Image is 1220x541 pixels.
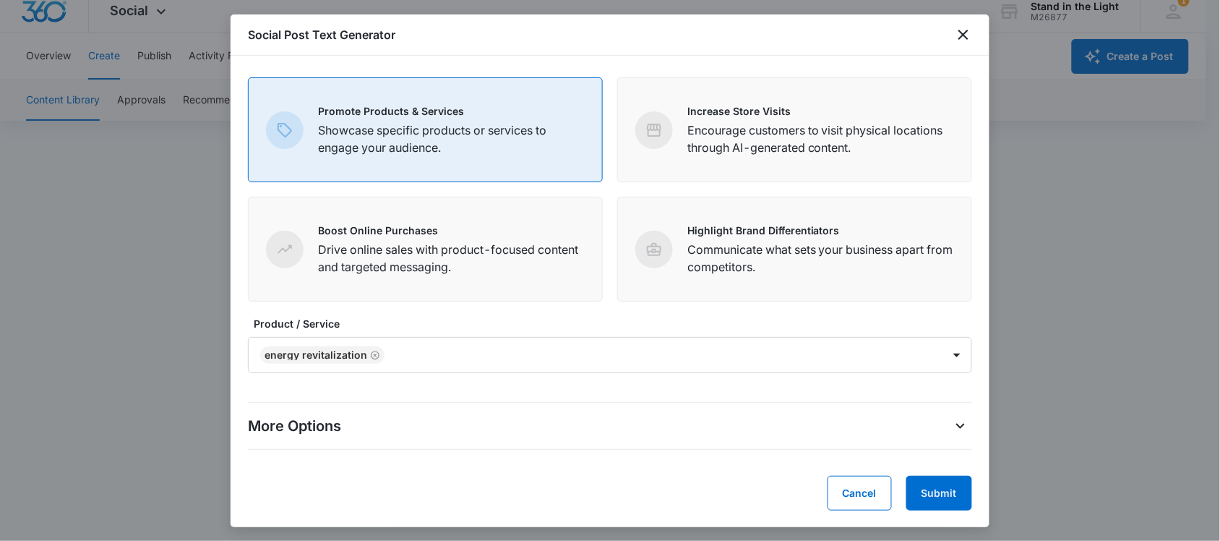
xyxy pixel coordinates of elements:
p: More Options [248,415,341,437]
div: Energy Revitalization [265,350,367,360]
p: Encourage customers to visit physical locations through AI-generated content. [687,122,954,156]
label: Product / Service [254,316,978,331]
h1: Social Post Text Generator [248,26,395,43]
button: Cancel [828,476,892,511]
p: Increase Store Visits [687,103,954,119]
button: close [955,26,972,43]
button: More Options [949,414,972,438]
p: Promote Products & Services [318,103,585,119]
p: Drive online sales with product-focused content and targeted messaging. [318,241,585,276]
p: Communicate what sets your business apart from competitors. [687,241,954,276]
p: Showcase specific products or services to engage your audience. [318,122,585,156]
p: Highlight Brand Differentiators [687,223,954,238]
div: Remove Energy Revitalization [367,350,380,360]
p: Boost Online Purchases [318,223,585,238]
button: Submit [906,476,972,511]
